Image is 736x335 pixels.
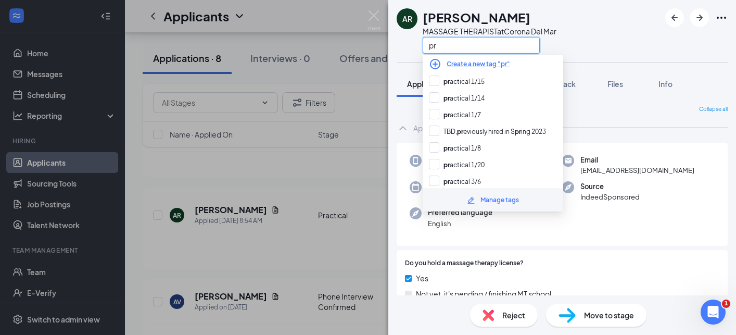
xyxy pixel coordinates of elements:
span: Do you hold a massage therapy license? [405,258,524,268]
svg: Ellipses [715,11,728,24]
span: Application [407,79,447,89]
span: [EMAIL_ADDRESS][DOMAIN_NAME] [580,165,694,176]
button: ArrowRight [690,8,709,27]
span: Yes [416,272,428,284]
span: Not yet, it's pending / finishing MT school [416,288,551,300]
span: Reject [502,309,525,321]
span: Email [580,155,694,165]
div: Application [413,123,452,133]
span: Info [658,79,672,89]
h1: [PERSON_NAME] [423,8,530,26]
div: MASSAGE THERAPIST at Corona Del Mar [423,26,556,36]
span: IndeedSponsored [580,192,640,202]
svg: Pencil [467,196,475,205]
span: Move to stage [584,309,634,321]
a: Create a new tag "pr" [447,59,510,69]
span: English [428,218,492,229]
span: Source [580,181,640,192]
iframe: Intercom live chat [701,300,726,325]
div: AR [402,14,412,24]
span: Collapse all [699,105,728,114]
svg: ArrowRight [693,11,706,24]
svg: PlusCircle [429,58,441,70]
div: Manage tags [480,195,519,205]
button: ArrowLeftNew [665,8,684,27]
span: Files [607,79,623,89]
span: 1 [722,300,730,308]
svg: ArrowLeftNew [668,11,681,24]
svg: ChevronUp [397,122,409,134]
